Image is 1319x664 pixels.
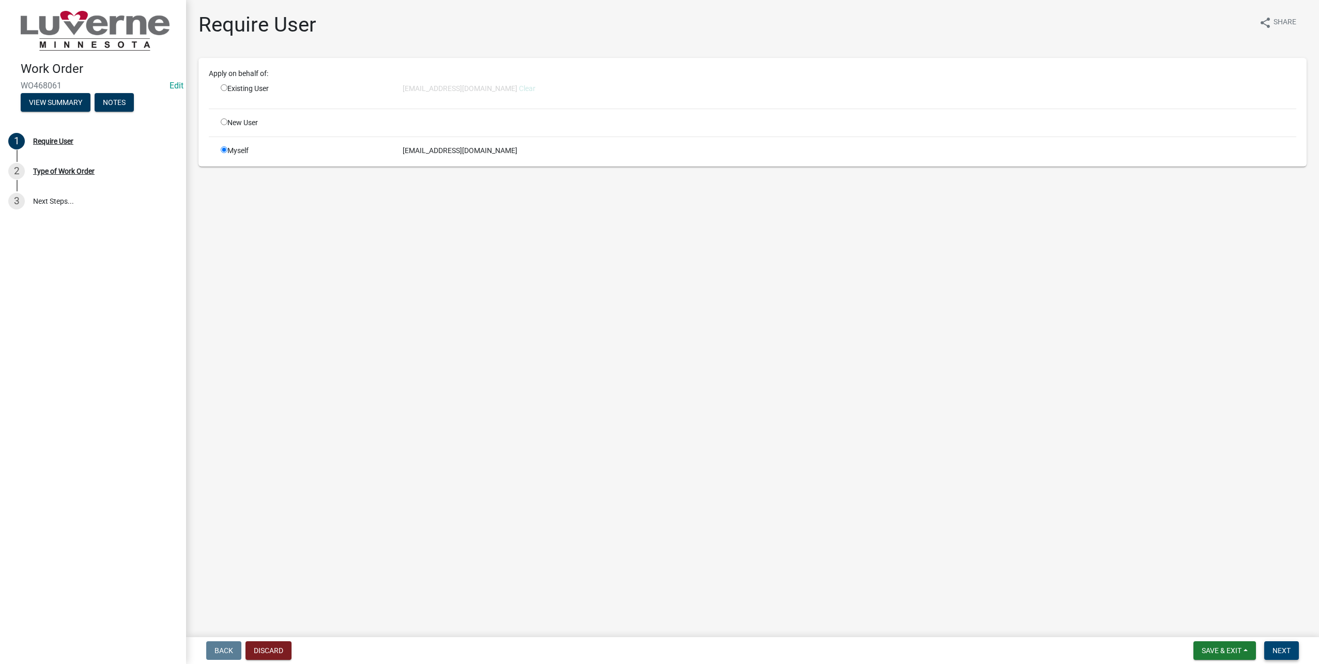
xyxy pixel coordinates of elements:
div: Require User [33,138,73,145]
div: 3 [8,193,25,209]
button: Notes [95,93,134,112]
h4: Work Order [21,62,178,77]
button: View Summary [21,93,90,112]
span: Next [1272,646,1291,655]
h1: Require User [198,12,316,37]
a: Edit [170,81,183,90]
button: Discard [246,641,292,660]
wm-modal-confirm: Summary [21,99,90,107]
div: Type of Work Order [33,168,95,175]
wm-modal-confirm: Edit Application Number [170,81,183,90]
button: Next [1264,641,1299,660]
button: Back [206,641,241,660]
div: 2 [8,163,25,179]
div: [EMAIL_ADDRESS][DOMAIN_NAME] [395,145,1304,156]
span: WO468061 [21,81,165,90]
img: City of Luverne, Minnesota [21,11,170,51]
wm-modal-confirm: Notes [95,99,134,107]
div: New User [213,117,395,128]
div: Myself [213,145,395,156]
button: Save & Exit [1193,641,1256,660]
i: share [1259,17,1271,29]
span: Back [214,646,233,655]
div: 1 [8,133,25,149]
span: Share [1274,17,1296,29]
button: shareShare [1251,12,1305,33]
div: Existing User [213,83,395,100]
span: Save & Exit [1202,646,1241,655]
div: Apply on behalf of: [201,68,1304,79]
